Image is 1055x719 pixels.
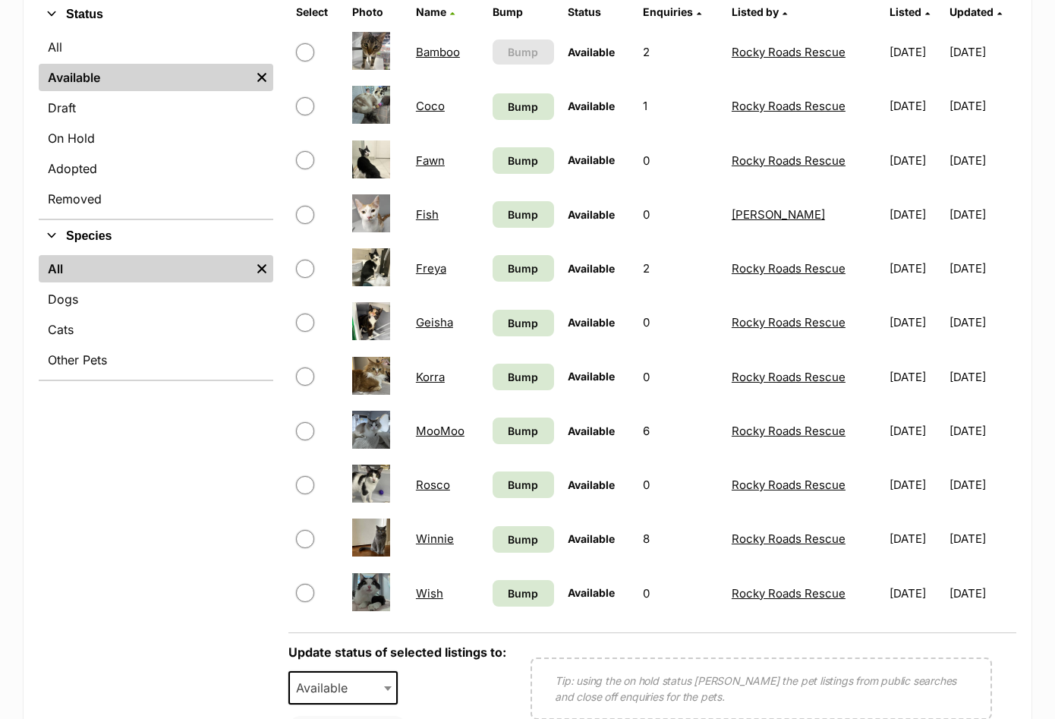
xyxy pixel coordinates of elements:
[493,310,554,336] a: Bump
[288,645,506,660] label: Update status of selected listings to:
[508,477,538,493] span: Bump
[950,296,1015,348] td: [DATE]
[568,586,615,599] span: Available
[950,80,1015,132] td: [DATE]
[732,424,846,438] a: Rocky Roads Rescue
[637,188,724,241] td: 0
[39,155,273,182] a: Adopted
[508,260,538,276] span: Bump
[890,5,930,18] a: Listed
[568,370,615,383] span: Available
[416,370,445,384] a: Korra
[732,45,846,59] a: Rocky Roads Rescue
[416,45,460,59] a: Bamboo
[39,346,273,374] a: Other Pets
[39,185,273,213] a: Removed
[39,64,250,91] a: Available
[950,26,1015,78] td: [DATE]
[568,153,615,166] span: Available
[568,46,615,58] span: Available
[732,586,846,601] a: Rocky Roads Rescue
[493,201,554,228] a: Bump
[555,673,968,705] p: Tip: using the on hold status [PERSON_NAME] the pet listings from public searches and close off e...
[39,30,273,219] div: Status
[416,5,446,18] span: Name
[732,261,846,276] a: Rocky Roads Rescue
[950,188,1015,241] td: [DATE]
[883,296,949,348] td: [DATE]
[568,424,615,437] span: Available
[950,5,994,18] span: Updated
[288,671,398,705] span: Available
[732,5,779,18] span: Listed by
[493,471,554,498] a: Bump
[883,405,949,457] td: [DATE]
[568,316,615,329] span: Available
[416,99,445,113] a: Coco
[883,26,949,78] td: [DATE]
[416,315,453,330] a: Geisha
[39,94,273,121] a: Draft
[637,459,724,511] td: 0
[637,351,724,403] td: 0
[883,242,949,295] td: [DATE]
[568,262,615,275] span: Available
[39,5,273,24] button: Status
[568,532,615,545] span: Available
[39,255,250,282] a: All
[39,285,273,313] a: Dogs
[493,39,554,65] button: Bump
[732,99,846,113] a: Rocky Roads Rescue
[416,531,454,546] a: Winnie
[732,478,846,492] a: Rocky Roads Rescue
[250,64,273,91] a: Remove filter
[39,252,273,380] div: Species
[416,153,445,168] a: Fawn
[637,567,724,620] td: 0
[950,405,1015,457] td: [DATE]
[416,586,443,601] a: Wish
[950,5,1002,18] a: Updated
[568,99,615,112] span: Available
[290,677,363,699] span: Available
[568,208,615,221] span: Available
[637,405,724,457] td: 6
[416,5,455,18] a: Name
[883,459,949,511] td: [DATE]
[250,255,273,282] a: Remove filter
[950,512,1015,565] td: [DATE]
[883,188,949,241] td: [DATE]
[416,478,450,492] a: Rosco
[950,459,1015,511] td: [DATE]
[493,526,554,553] a: Bump
[637,134,724,187] td: 0
[508,44,538,60] span: Bump
[883,80,949,132] td: [DATE]
[732,370,846,384] a: Rocky Roads Rescue
[732,315,846,330] a: Rocky Roads Rescue
[493,255,554,282] a: Bump
[883,134,949,187] td: [DATE]
[416,424,465,438] a: MooMoo
[39,226,273,246] button: Species
[637,296,724,348] td: 0
[883,567,949,620] td: [DATE]
[643,5,701,18] a: Enquiries
[39,125,273,152] a: On Hold
[416,207,439,222] a: Fish
[643,5,693,18] span: translation missing: en.admin.listings.index.attributes.enquiries
[732,207,825,222] a: [PERSON_NAME]
[568,478,615,491] span: Available
[732,531,846,546] a: Rocky Roads Rescue
[493,93,554,120] a: Bump
[508,369,538,385] span: Bump
[493,580,554,607] a: Bump
[950,134,1015,187] td: [DATE]
[637,512,724,565] td: 8
[508,531,538,547] span: Bump
[416,261,446,276] a: Freya
[508,423,538,439] span: Bump
[950,242,1015,295] td: [DATE]
[890,5,921,18] span: Listed
[508,315,538,331] span: Bump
